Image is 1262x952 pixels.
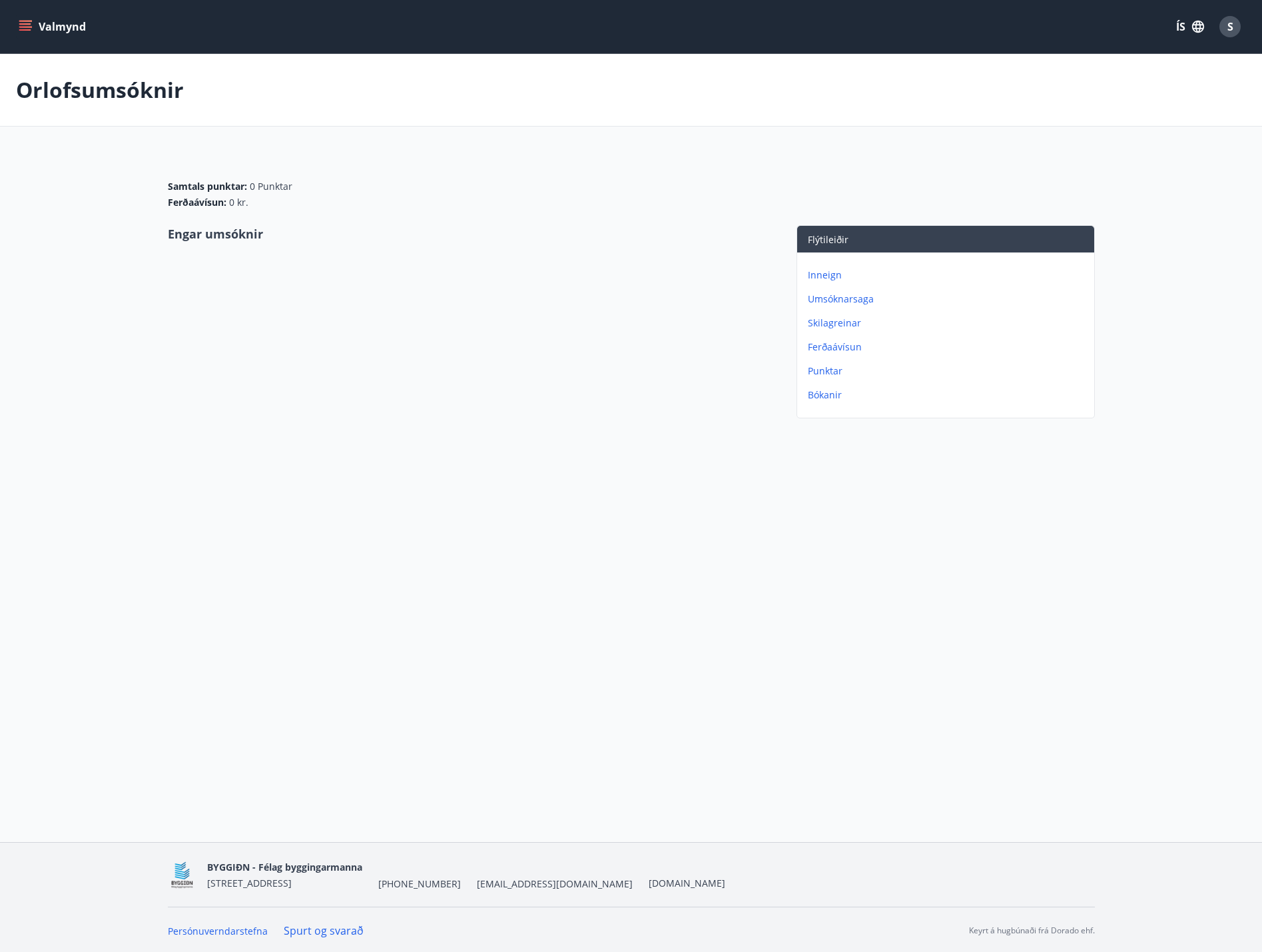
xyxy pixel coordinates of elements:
[250,180,292,193] span: 0 Punktar
[808,388,1089,402] p: Bókanir
[229,196,248,209] span: 0 kr.
[808,340,1089,354] p: Ferðaávísun
[808,316,1089,330] p: Skilagreinar
[808,292,1089,306] p: Umsóknarsaga
[16,75,184,105] p: Orlofsumsóknir
[808,268,1089,282] p: Inneign
[207,861,362,873] span: BYGGIÐN - Félag byggingarmanna
[207,877,292,889] span: [STREET_ADDRESS]
[284,923,364,938] a: Spurt og svarað
[808,364,1089,378] p: Punktar
[808,233,848,246] span: Flýtileiðir
[477,877,633,891] span: [EMAIL_ADDRESS][DOMAIN_NAME]
[1169,15,1211,39] button: ÍS
[969,925,1095,937] p: Keyrt á hugbúnaði frá Dorado ehf.
[168,196,226,209] span: Ferðaávísun :
[168,861,196,889] img: BKlGVmlTW1Qrz68WFGMFQUcXHWdQd7yePWMkvn3i.png
[649,877,725,889] a: [DOMAIN_NAME]
[378,877,461,891] span: [PHONE_NUMBER]
[168,180,247,193] span: Samtals punktar :
[168,226,263,242] span: Engar umsóknir
[1227,19,1233,34] span: S
[168,925,268,937] a: Persónuverndarstefna
[1214,11,1246,43] button: S
[16,15,91,39] button: menu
